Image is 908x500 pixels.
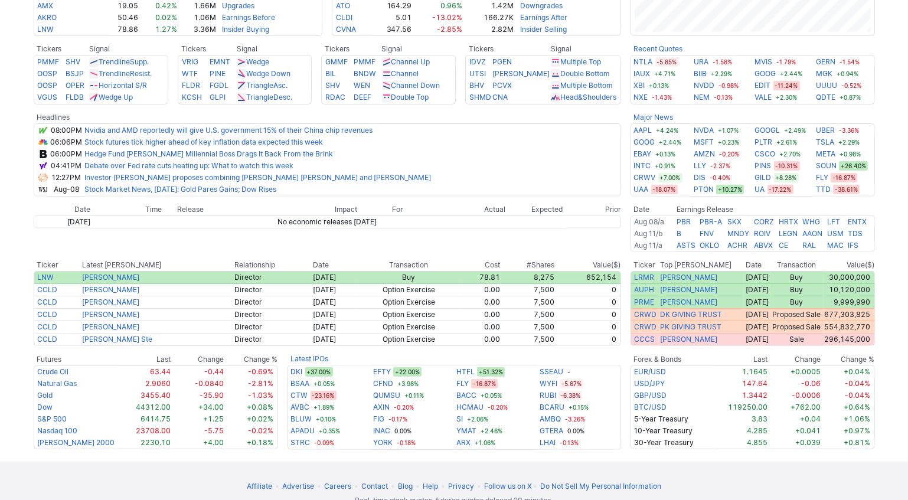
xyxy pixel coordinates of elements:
[661,273,718,282] a: [PERSON_NAME]
[325,69,336,78] a: BIL
[635,367,667,376] a: EUR/USD
[755,91,772,103] a: VALE
[361,482,388,491] a: Contact
[99,81,147,90] a: Horizontal S/R
[658,173,682,182] span: +7.00%
[694,56,708,68] a: URA
[708,161,732,171] span: -2.37%
[827,241,844,250] a: MAC
[371,24,413,36] td: 347.56
[839,161,868,171] span: +26.40%
[38,57,60,66] a: PMMF
[354,57,375,66] a: PMMF
[540,366,563,378] a: SSEAU
[107,24,139,36] td: 78.86
[85,149,334,158] a: Hedge Fund [PERSON_NAME] Millennial Boss Drags It Back From the Brink
[694,160,706,172] a: LLY
[99,69,152,78] a: TrendlineResist.
[540,425,563,437] a: GTERA
[210,81,228,90] a: FGDL
[236,43,312,55] th: Signal
[325,81,340,90] a: SHV
[848,217,867,226] a: ENTX
[440,1,462,10] span: 0.96%
[178,24,217,36] td: 3.36M
[391,57,430,66] a: Channel Up
[38,426,78,435] a: Nasdaq 100
[273,93,292,102] span: Desc.
[85,173,432,182] a: Investor [PERSON_NAME] proposes combining [PERSON_NAME] [PERSON_NAME] and [PERSON_NAME]
[373,378,393,390] a: CFND
[816,136,834,148] a: TSLA
[827,217,840,226] a: LFT
[336,1,350,10] a: ATO
[82,298,139,306] a: [PERSON_NAME]
[85,138,324,146] a: Stock futures tick higher ahead of key inflation data expected this week
[246,69,290,78] a: Wedge Down
[456,401,484,413] a: HCMAU
[38,285,58,294] a: CCLD
[291,437,311,449] a: STRC
[677,241,695,250] a: ASTS
[381,43,456,55] th: Signal
[38,438,115,447] a: [PERSON_NAME] 2000
[38,1,54,10] a: AMX
[816,68,832,80] a: MGK
[210,93,226,102] a: GLPI
[779,229,798,238] a: LEGN
[155,1,177,10] span: 0.42%
[155,25,177,34] span: 1.27%
[321,43,381,55] th: Tickers
[324,482,351,491] a: Careers
[85,161,294,170] a: Debate over Fed rate cuts heating up: What to watch this week
[373,437,393,449] a: YORK
[635,379,665,388] a: USD/JPY
[325,57,348,66] a: GMMF
[755,184,765,195] a: UA
[635,217,665,226] a: Aug 08/a
[635,273,655,282] a: LRMR
[398,482,413,491] a: Blog
[560,57,601,66] a: Multiple Top
[336,25,356,34] a: CVNA
[631,215,677,228] td: After Market Close
[66,69,84,78] a: BSJP
[448,482,474,491] a: Privacy
[38,298,58,306] a: CCLD
[654,161,678,171] span: +0.91%
[38,25,54,34] a: LNW
[635,403,667,411] a: BTC/USD
[783,126,808,135] span: +2.49%
[373,413,384,425] a: FIG
[754,217,774,226] a: CORZ
[456,378,469,390] a: FLY
[727,241,747,250] a: ACHR
[835,69,860,79] span: +0.94%
[661,322,722,332] a: PK GIVING TRUST
[634,68,651,80] a: IAUX
[291,425,315,437] a: APADU
[456,413,463,425] a: SI
[840,81,863,90] span: -0.52%
[631,228,677,240] td: Before Market Open
[210,57,230,66] a: EMNT
[38,403,53,411] a: Dow
[391,81,440,90] a: Channel Down
[492,93,508,102] a: CNA
[66,57,80,66] a: SHV
[716,138,741,147] span: +0.23%
[848,241,858,250] a: IFS
[711,57,734,67] span: -1.58%
[85,185,277,194] a: Stock Market News, [DATE]: Gold Pares Gains; Dow Rises
[631,204,677,215] th: Date
[49,136,84,148] td: 06:06PM
[661,310,723,319] a: DK GIVING TRUST
[833,185,860,194] span: -38.61%
[82,322,139,331] a: [PERSON_NAME]
[91,215,564,228] td: No economic releases [DATE]
[291,378,310,390] a: BSAA
[246,81,288,90] a: TriangleAsc.
[373,401,390,413] a: AXIN
[779,217,798,226] a: HRTX
[727,217,742,226] a: SKX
